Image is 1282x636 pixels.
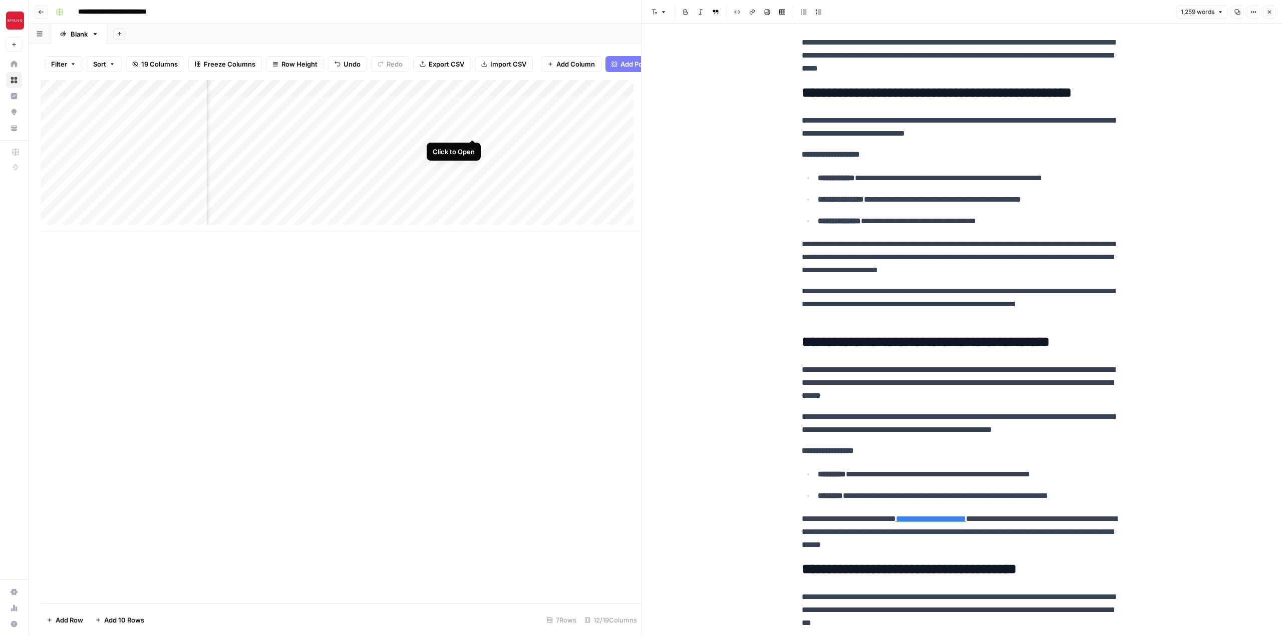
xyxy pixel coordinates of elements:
button: Redo [371,56,409,72]
button: 19 Columns [126,56,184,72]
div: Click to Open [433,147,475,157]
img: Spanx Logo [6,12,24,30]
button: Import CSV [475,56,533,72]
span: Add Column [556,59,595,69]
div: 12/19 Columns [580,612,641,628]
a: Your Data [6,120,22,136]
button: Add Power Agent [605,56,681,72]
button: Row Height [266,56,324,72]
a: Settings [6,584,22,600]
a: Opportunities [6,104,22,120]
button: Add Row [41,612,89,628]
span: Add 10 Rows [104,615,144,625]
span: 19 Columns [141,59,178,69]
button: 1,259 words [1176,6,1228,19]
button: Help + Support [6,616,22,632]
span: Add Row [56,615,83,625]
span: Freeze Columns [204,59,255,69]
button: Freeze Columns [188,56,262,72]
span: Redo [387,59,403,69]
span: Undo [344,59,361,69]
a: Home [6,56,22,72]
a: Usage [6,600,22,616]
button: Filter [45,56,83,72]
button: Workspace: Spanx [6,8,22,33]
span: Add Power Agent [620,59,675,69]
button: Sort [87,56,122,72]
a: Insights [6,88,22,104]
button: Export CSV [413,56,471,72]
span: 1,259 words [1181,8,1214,17]
span: Export CSV [429,59,464,69]
div: 7 Rows [543,612,580,628]
span: Row Height [281,59,317,69]
a: Browse [6,72,22,88]
div: Blank [71,29,88,39]
span: Import CSV [490,59,526,69]
button: Add Column [541,56,601,72]
span: Sort [93,59,106,69]
button: Undo [328,56,367,72]
button: Add 10 Rows [89,612,150,628]
span: Filter [51,59,67,69]
a: Blank [51,24,107,44]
